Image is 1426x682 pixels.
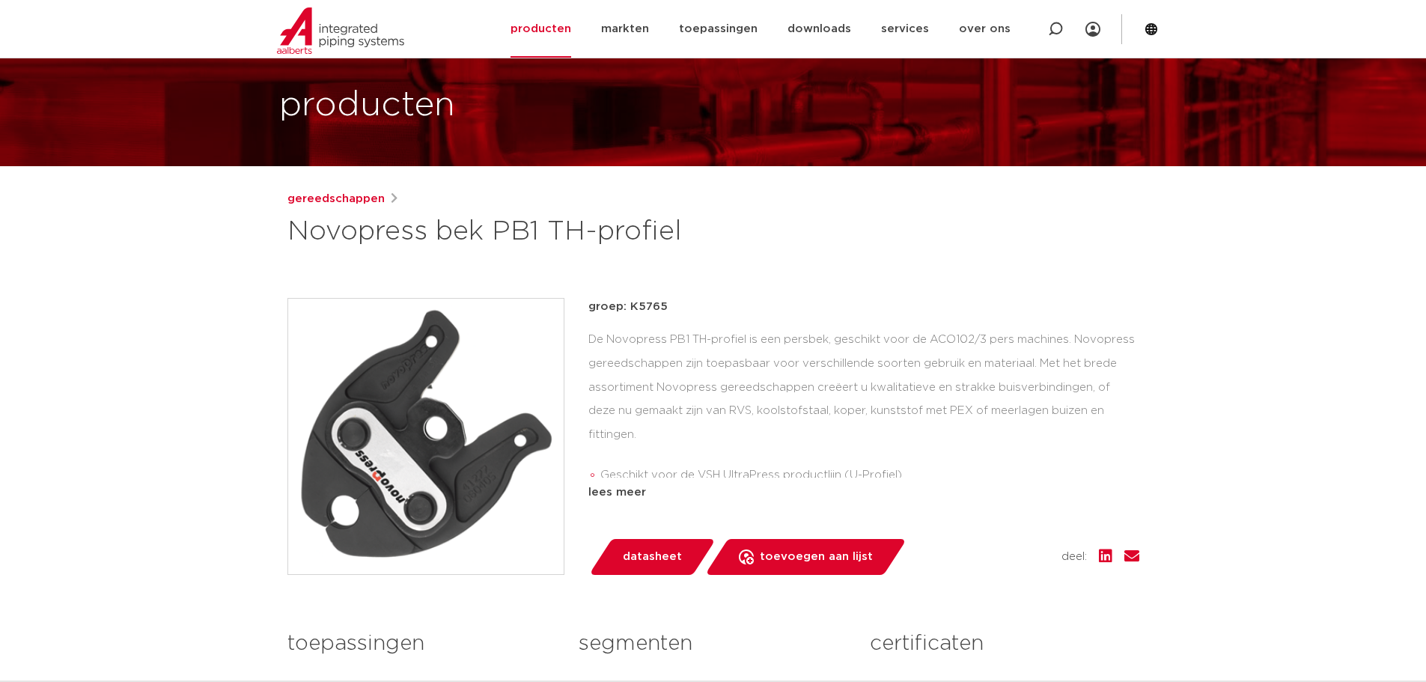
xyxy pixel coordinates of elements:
a: datasheet [588,539,716,575]
img: Product Image for Novopress bek PB1 TH-profiel [288,299,564,574]
h3: segmenten [579,629,847,659]
h3: toepassingen [287,629,556,659]
span: deel: [1061,548,1087,566]
p: groep: K5765 [588,298,1139,316]
li: Geschikt voor de VSH UltraPress productlijn (U-Profiel) [600,463,1139,487]
span: toevoegen aan lijst [760,545,873,569]
h3: certificaten [870,629,1139,659]
h1: Novopress bek PB1 TH-profiel [287,214,850,250]
h1: producten [279,82,455,130]
span: datasheet [623,545,682,569]
div: De Novopress PB1 TH-profiel is een persbek, geschikt voor de ACO102/3 pers machines. Novopress ge... [588,328,1139,478]
a: gereedschappen [287,190,385,208]
div: lees meer [588,484,1139,502]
